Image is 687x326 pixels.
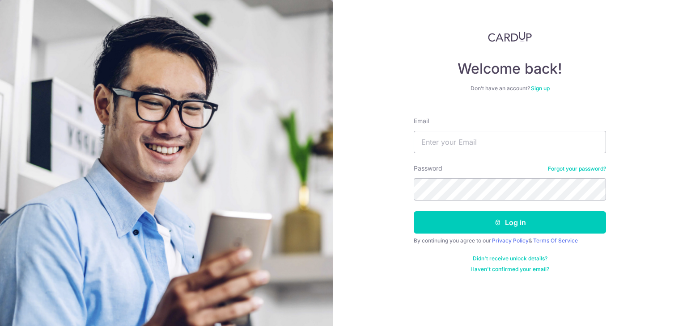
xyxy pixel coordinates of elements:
[414,237,606,244] div: By continuing you agree to our &
[414,211,606,234] button: Log in
[414,131,606,153] input: Enter your Email
[471,266,549,273] a: Haven't confirmed your email?
[533,237,578,244] a: Terms Of Service
[548,165,606,172] a: Forgot your password?
[473,255,547,262] a: Didn't receive unlock details?
[414,117,429,125] label: Email
[414,60,606,78] h4: Welcome back!
[531,85,550,92] a: Sign up
[414,85,606,92] div: Don’t have an account?
[492,237,529,244] a: Privacy Policy
[488,31,532,42] img: CardUp Logo
[414,164,442,173] label: Password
